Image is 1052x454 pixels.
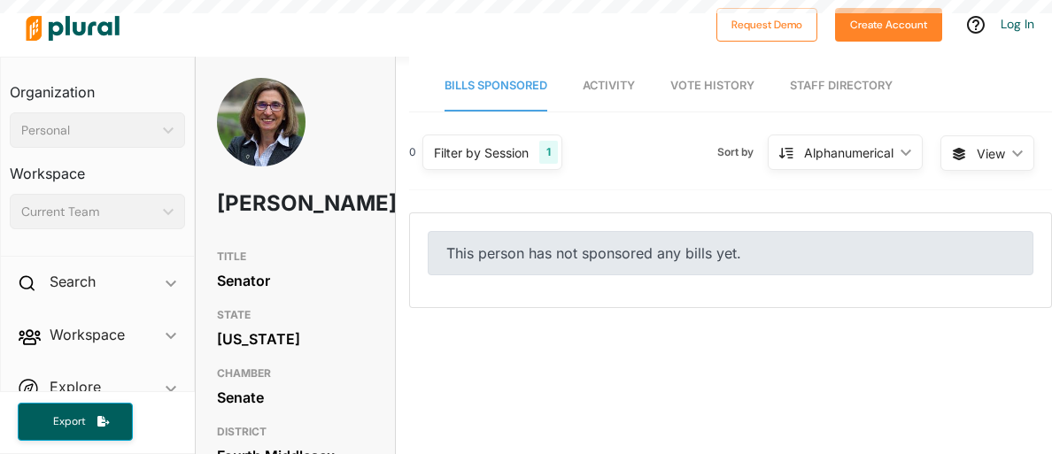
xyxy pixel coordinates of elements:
a: Create Account [835,14,942,33]
h3: STATE [217,304,374,326]
div: Current Team [21,203,156,221]
a: Bills Sponsored [445,61,547,112]
h1: [PERSON_NAME] [217,177,311,230]
span: Activity [583,79,635,92]
h3: CHAMBER [217,363,374,384]
div: Senate [217,384,374,411]
div: Alphanumerical [804,143,893,162]
span: Vote History [670,79,754,92]
h3: DISTRICT [217,421,374,442]
div: This person has not sponsored any bills yet. [428,231,1033,275]
button: Export [18,403,133,441]
a: Request Demo [716,14,817,33]
span: Export [41,414,97,429]
div: Senator [217,267,374,294]
button: Create Account [835,8,942,42]
h2: Search [50,272,96,291]
div: Personal [21,121,156,140]
h3: Workspace [10,148,185,187]
a: Log In [1001,16,1034,32]
span: Bills Sponsored [445,79,547,92]
a: Activity [583,61,635,112]
button: Request Demo [716,8,817,42]
h3: TITLE [217,246,374,267]
span: View [977,144,1005,163]
div: [US_STATE] [217,326,374,352]
span: Sort by [717,144,768,160]
div: 0 [409,144,416,160]
div: Filter by Session [434,143,529,162]
div: 1 [539,141,558,164]
a: Vote History [670,61,754,112]
a: Staff Directory [790,61,893,112]
img: Headshot of Cindy Friedman [217,78,306,170]
h3: Organization [10,66,185,105]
